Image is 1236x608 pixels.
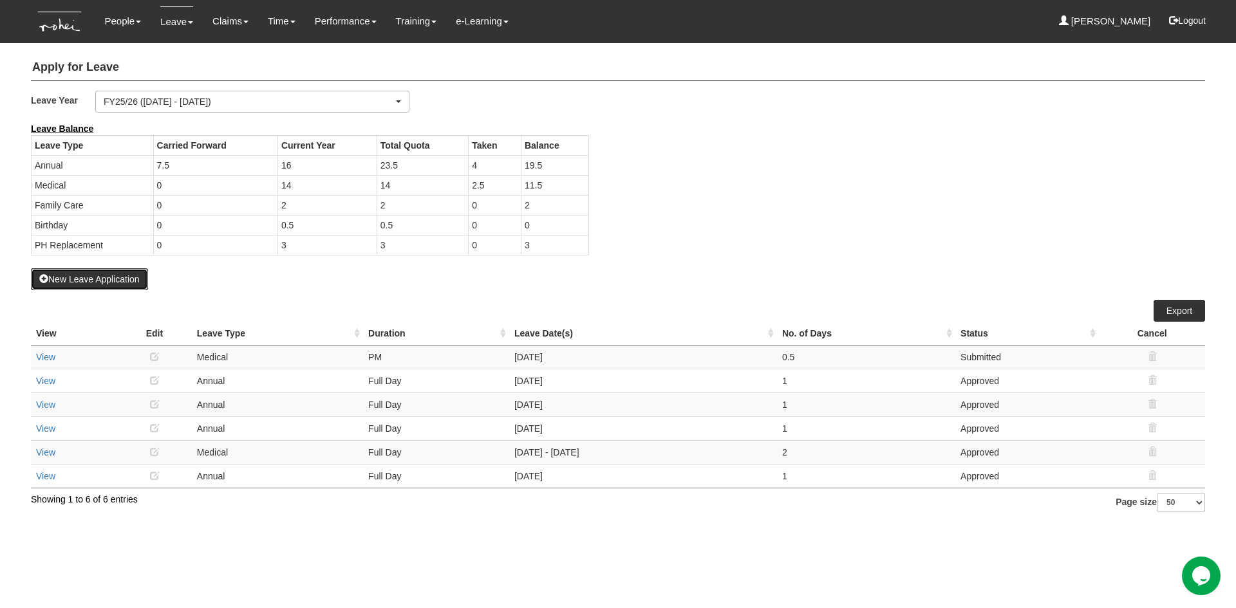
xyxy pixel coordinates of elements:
[36,376,55,386] a: View
[377,175,468,195] td: 14
[777,416,955,440] td: 1
[955,345,1099,369] td: Submitted
[955,392,1099,416] td: Approved
[1157,493,1205,512] select: Page size
[32,155,154,175] td: Annual
[521,215,588,235] td: 0
[469,135,521,155] th: Taken
[153,135,277,155] th: Carried Forward
[509,464,777,488] td: [DATE]
[521,175,588,195] td: 11.5
[153,195,277,215] td: 0
[363,440,509,464] td: Full Day
[277,215,377,235] td: 0.5
[36,471,55,481] a: View
[1099,322,1205,345] th: Cancel
[1182,557,1223,595] iframe: chat widget
[363,392,509,416] td: Full Day
[31,124,93,134] b: Leave Balance
[1116,493,1205,512] label: Page size
[36,447,55,457] a: View
[363,322,509,345] th: Duration : activate to sort column ascending
[153,215,277,235] td: 0
[469,155,521,175] td: 4
[192,416,363,440] td: Annual
[153,155,277,175] td: 7.5
[192,440,363,464] td: Medical
[955,416,1099,440] td: Approved
[363,345,509,369] td: PM
[277,155,377,175] td: 16
[160,6,193,37] a: Leave
[31,268,148,290] button: New Leave Application
[31,55,1205,81] h4: Apply for Leave
[277,235,377,255] td: 3
[509,369,777,392] td: [DATE]
[212,6,248,36] a: Claims
[117,322,192,345] th: Edit
[31,91,95,109] label: Leave Year
[777,322,955,345] th: No. of Days : activate to sort column ascending
[32,215,154,235] td: Birthday
[509,440,777,464] td: [DATE] - [DATE]
[777,440,955,464] td: 2
[192,392,363,416] td: Annual
[315,6,377,36] a: Performance
[153,235,277,255] td: 0
[377,155,468,175] td: 23.5
[36,352,55,362] a: View
[777,392,955,416] td: 1
[509,416,777,440] td: [DATE]
[192,322,363,345] th: Leave Type : activate to sort column ascending
[521,235,588,255] td: 3
[277,175,377,195] td: 14
[955,440,1099,464] td: Approved
[469,175,521,195] td: 2.5
[1059,6,1151,36] a: [PERSON_NAME]
[95,91,409,113] button: FY25/26 ([DATE] - [DATE])
[396,6,437,36] a: Training
[104,95,393,108] div: FY25/26 ([DATE] - [DATE])
[469,235,521,255] td: 0
[192,464,363,488] td: Annual
[32,175,154,195] td: Medical
[955,369,1099,392] td: Approved
[955,322,1099,345] th: Status : activate to sort column ascending
[1160,5,1215,36] button: Logout
[377,135,468,155] th: Total Quota
[469,215,521,235] td: 0
[509,392,777,416] td: [DATE]
[509,322,777,345] th: Leave Date(s) : activate to sort column ascending
[777,369,955,392] td: 1
[363,369,509,392] td: Full Day
[277,135,377,155] th: Current Year
[363,464,509,488] td: Full Day
[521,155,588,175] td: 19.5
[777,464,955,488] td: 1
[36,400,55,410] a: View
[31,322,117,345] th: View
[469,195,521,215] td: 0
[104,6,141,36] a: People
[32,135,154,155] th: Leave Type
[36,423,55,434] a: View
[955,464,1099,488] td: Approved
[32,195,154,215] td: Family Care
[509,345,777,369] td: [DATE]
[377,235,468,255] td: 3
[153,175,277,195] td: 0
[521,135,588,155] th: Balance
[277,195,377,215] td: 2
[521,195,588,215] td: 2
[363,416,509,440] td: Full Day
[32,235,154,255] td: PH Replacement
[377,215,468,235] td: 0.5
[268,6,295,36] a: Time
[777,345,955,369] td: 0.5
[192,369,363,392] td: Annual
[456,6,509,36] a: e-Learning
[377,195,468,215] td: 2
[1154,300,1205,322] a: Export
[192,345,363,369] td: Medical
